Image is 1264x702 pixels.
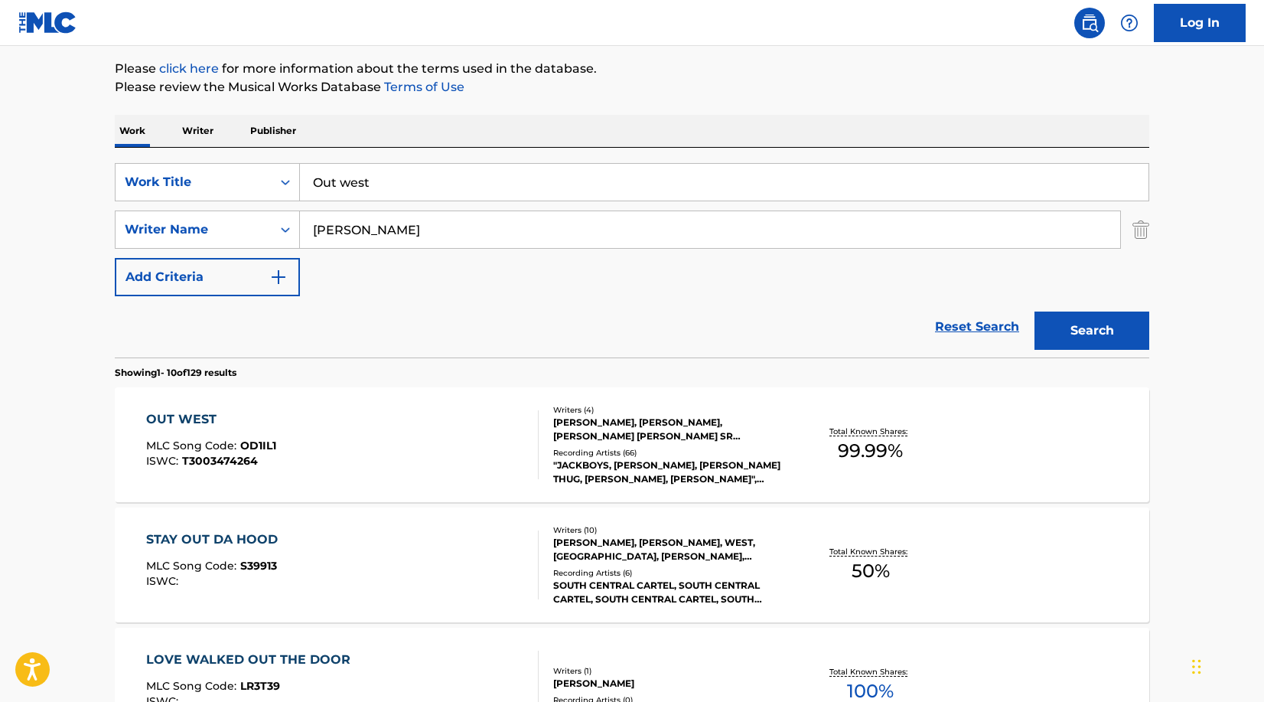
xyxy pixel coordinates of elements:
a: OUT WESTMLC Song Code:OD1IL1ISWC:T3003474264Writers (4)[PERSON_NAME], [PERSON_NAME], [PERSON_NAME... [115,387,1149,502]
span: MLC Song Code : [146,559,240,573]
div: "JACKBOYS, [PERSON_NAME], [PERSON_NAME] THUG, [PERSON_NAME], [PERSON_NAME]", [PERSON_NAME], [PERS... [553,459,784,486]
a: Public Search [1074,8,1105,38]
div: Writers ( 10 ) [553,524,784,536]
span: OD1IL1 [240,439,276,452]
span: ISWC : [146,574,182,588]
span: MLC Song Code : [146,439,240,452]
iframe: Chat Widget [1187,629,1264,702]
p: Writer [178,115,218,147]
div: STAY OUT DA HOOD [146,531,285,549]
div: [PERSON_NAME], [PERSON_NAME], [PERSON_NAME] [PERSON_NAME] SR [PERSON_NAME] [553,416,784,443]
a: Reset Search [927,310,1027,344]
p: Please for more information about the terms used in the database. [115,60,1149,78]
form: Search Form [115,163,1149,358]
p: Total Known Shares: [829,426,911,437]
a: Terms of Use [381,80,464,94]
button: Add Criteria [115,258,300,296]
div: Writers ( 1 ) [553,665,784,677]
span: 99.99 % [838,437,903,465]
button: Search [1034,312,1149,350]
span: ISWC : [146,454,182,468]
div: Recording Artists ( 66 ) [553,447,784,459]
p: Publisher [246,115,301,147]
div: [PERSON_NAME], [PERSON_NAME], WEST, [GEOGRAPHIC_DATA], [PERSON_NAME], [PERSON_NAME], [PERSON_NAME... [553,536,784,563]
div: Writer Name [125,220,262,239]
img: search [1080,14,1099,32]
span: 50 % [852,557,890,585]
a: Log In [1154,4,1246,42]
span: T3003474264 [182,454,258,468]
div: Recording Artists ( 6 ) [553,567,784,579]
div: [PERSON_NAME] [553,677,784,691]
div: Drag [1192,644,1201,690]
div: Help [1114,8,1145,38]
p: Please review the Musical Works Database [115,78,1149,96]
img: MLC Logo [18,11,77,34]
span: MLC Song Code : [146,679,240,693]
img: help [1120,14,1139,32]
a: click here [159,61,219,76]
div: Work Title [125,173,262,191]
p: Total Known Shares: [829,666,911,678]
p: Work [115,115,150,147]
div: SOUTH CENTRAL CARTEL, SOUTH CENTRAL CARTEL, SOUTH CENTRAL CARTEL, SOUTH CENTRAL CARTEL, SOUTH CEN... [553,579,784,606]
div: Writers ( 4 ) [553,404,784,416]
span: LR3T39 [240,679,280,693]
div: LOVE WALKED OUT THE DOOR [146,651,358,669]
img: 9d2ae6d4665cec9f34b9.svg [269,268,288,286]
span: S39913 [240,559,277,573]
p: Total Known Shares: [829,546,911,557]
a: STAY OUT DA HOODMLC Song Code:S39913ISWC:Writers (10)[PERSON_NAME], [PERSON_NAME], WEST, [GEOGRAP... [115,508,1149,622]
img: Delete Criterion [1132,211,1149,249]
div: OUT WEST [146,410,276,429]
p: Showing 1 - 10 of 129 results [115,366,236,380]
